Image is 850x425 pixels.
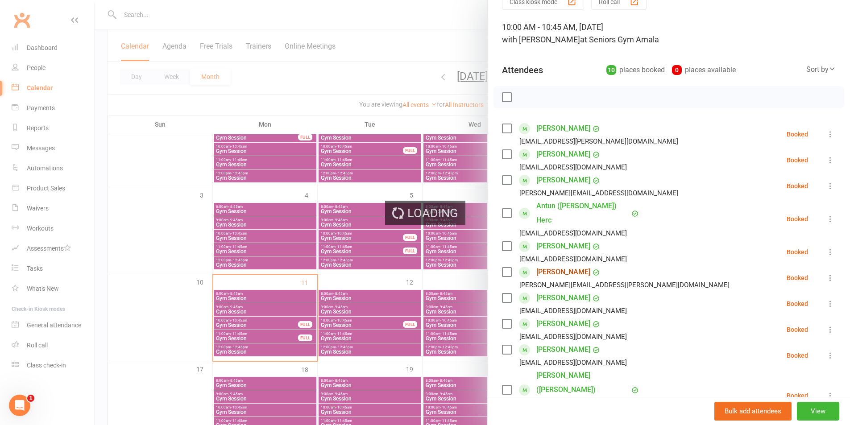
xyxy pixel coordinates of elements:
[519,161,627,173] div: [EMAIL_ADDRESS][DOMAIN_NAME]
[9,395,30,416] iframe: Intercom live chat
[536,368,629,411] a: [PERSON_NAME] ([PERSON_NAME]) [PERSON_NAME]
[787,392,808,399] div: Booked
[536,265,590,279] a: [PERSON_NAME]
[502,35,580,44] span: with [PERSON_NAME]
[502,21,836,46] div: 10:00 AM - 10:45 AM, [DATE]
[787,249,808,255] div: Booked
[672,64,736,76] div: places available
[519,331,627,342] div: [EMAIL_ADDRESS][DOMAIN_NAME]
[787,157,808,163] div: Booked
[536,239,590,253] a: [PERSON_NAME]
[787,183,808,189] div: Booked
[787,301,808,307] div: Booked
[536,317,590,331] a: [PERSON_NAME]
[806,64,836,75] div: Sort by
[519,253,627,265] div: [EMAIL_ADDRESS][DOMAIN_NAME]
[787,216,808,222] div: Booked
[787,326,808,333] div: Booked
[519,187,678,199] div: [PERSON_NAME][EMAIL_ADDRESS][DOMAIN_NAME]
[606,64,665,76] div: places booked
[536,342,590,357] a: [PERSON_NAME]
[536,199,629,227] a: Antun ([PERSON_NAME]) Herc
[787,352,808,359] div: Booked
[672,65,682,75] div: 0
[502,64,543,76] div: Attendees
[580,35,659,44] span: at Seniors Gym Amala
[797,402,839,421] button: View
[519,227,627,239] div: [EMAIL_ADDRESS][DOMAIN_NAME]
[536,121,590,136] a: [PERSON_NAME]
[519,136,678,147] div: [EMAIL_ADDRESS][PERSON_NAME][DOMAIN_NAME]
[714,402,792,421] button: Bulk add attendees
[787,131,808,137] div: Booked
[519,279,730,291] div: [PERSON_NAME][EMAIL_ADDRESS][PERSON_NAME][DOMAIN_NAME]
[536,173,590,187] a: [PERSON_NAME]
[519,305,627,317] div: [EMAIL_ADDRESS][DOMAIN_NAME]
[536,147,590,161] a: [PERSON_NAME]
[519,357,627,368] div: [EMAIL_ADDRESS][DOMAIN_NAME]
[27,395,34,402] span: 1
[787,275,808,281] div: Booked
[536,291,590,305] a: [PERSON_NAME]
[606,65,616,75] div: 10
